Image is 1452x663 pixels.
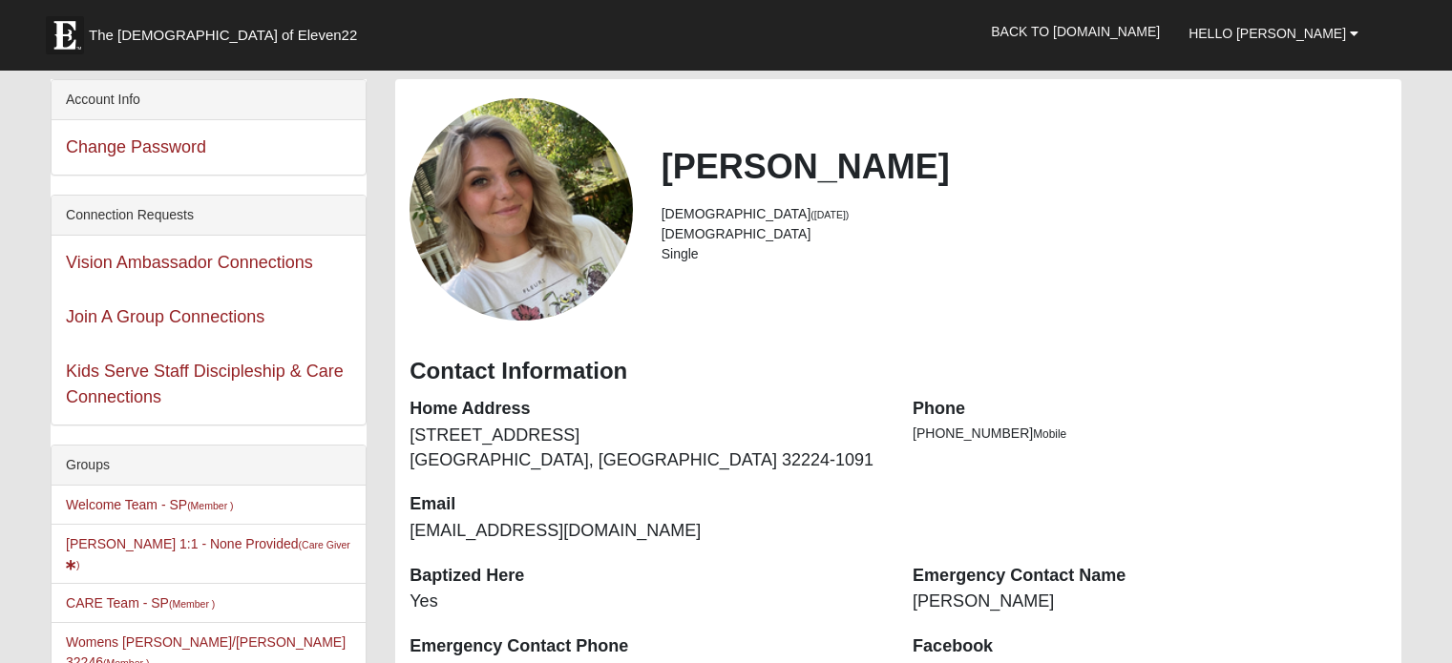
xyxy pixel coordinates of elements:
[913,424,1387,444] li: [PHONE_NUMBER]
[662,244,1387,264] li: Single
[1033,427,1066,441] span: Mobile
[52,196,366,236] div: Connection Requests
[410,590,884,614] dd: Yes
[66,536,350,571] a: [PERSON_NAME] 1:1 - None Provided(Care Giver)
[410,492,884,517] dt: Email
[410,564,884,589] dt: Baptized Here
[410,634,884,659] dt: Emergency Contact Phone
[66,595,215,611] a: CARE Team - SP(Member )
[913,397,1387,422] dt: Phone
[410,397,884,422] dt: Home Address
[66,497,234,512] a: Welcome Team - SP(Member )
[410,424,884,472] dd: [STREET_ADDRESS] [GEOGRAPHIC_DATA], [GEOGRAPHIC_DATA] 32224-1091
[410,519,884,544] dd: [EMAIL_ADDRESS][DOMAIN_NAME]
[36,7,418,54] a: The [DEMOGRAPHIC_DATA] of Eleven22
[410,98,632,321] a: View Fullsize Photo
[66,362,344,406] a: Kids Serve Staff Discipleship & Care Connections
[913,634,1387,659] dt: Facebook
[410,358,1387,385] h3: Contact Information
[977,8,1174,55] a: Back to [DOMAIN_NAME]
[46,16,84,54] img: Eleven22 logo
[913,564,1387,589] dt: Emergency Contact Name
[169,598,215,610] small: (Member )
[1174,10,1373,57] a: Hello [PERSON_NAME]
[913,590,1387,614] dd: [PERSON_NAME]
[52,445,366,486] div: Groups
[662,204,1387,224] li: [DEMOGRAPHIC_DATA]
[662,146,1387,187] h2: [PERSON_NAME]
[1189,26,1346,41] span: Hello [PERSON_NAME]
[66,253,313,272] a: Vision Ambassador Connections
[66,137,206,156] a: Change Password
[66,539,350,570] small: (Care Giver )
[52,80,366,120] div: Account Info
[810,209,849,220] small: ([DATE])
[187,500,233,511] small: (Member )
[66,307,264,326] a: Join A Group Connections
[662,224,1387,244] li: [DEMOGRAPHIC_DATA]
[89,26,357,45] span: The [DEMOGRAPHIC_DATA] of Eleven22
